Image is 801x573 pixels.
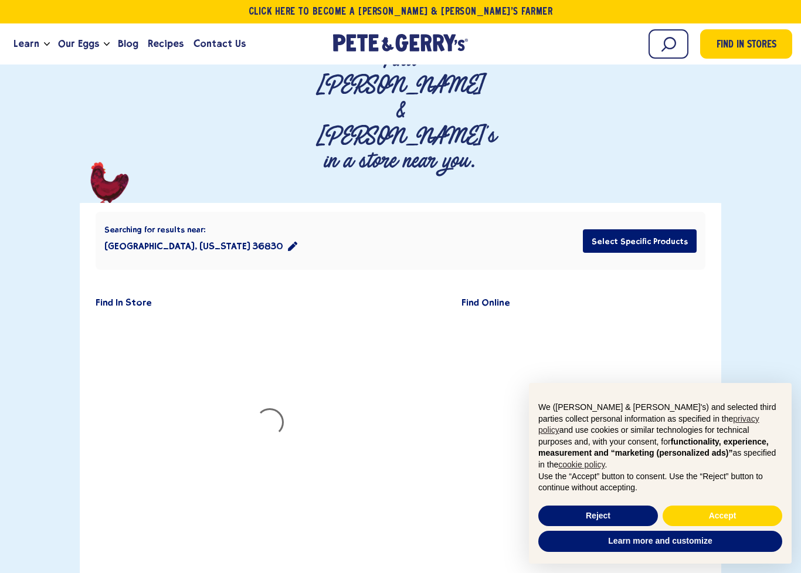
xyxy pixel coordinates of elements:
span: Our Eggs [58,36,99,51]
button: Accept [663,506,782,527]
span: Contact Us [194,36,246,51]
p: We ([PERSON_NAME] & [PERSON_NAME]'s) and selected third parties collect personal information as s... [538,402,782,471]
button: Open the dropdown menu for Our Eggs [104,42,110,46]
p: Find [PERSON_NAME] & [PERSON_NAME]'s in a store near you. [316,47,485,174]
span: Blog [118,36,138,51]
button: Open the dropdown menu for Learn [44,42,50,46]
a: Recipes [143,28,188,60]
p: Use the “Accept” button to consent. Use the “Reject” button to continue without accepting. [538,471,782,494]
a: Find in Stores [700,29,792,59]
a: Blog [113,28,143,60]
span: Recipes [148,36,184,51]
input: Search [649,29,688,59]
a: Learn [9,28,44,60]
button: Learn more and customize [538,531,782,552]
span: Learn [13,36,39,51]
a: cookie policy [558,460,605,469]
a: Our Eggs [53,28,104,60]
span: Find in Stores [717,38,776,53]
button: Reject [538,506,658,527]
a: Contact Us [189,28,250,60]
